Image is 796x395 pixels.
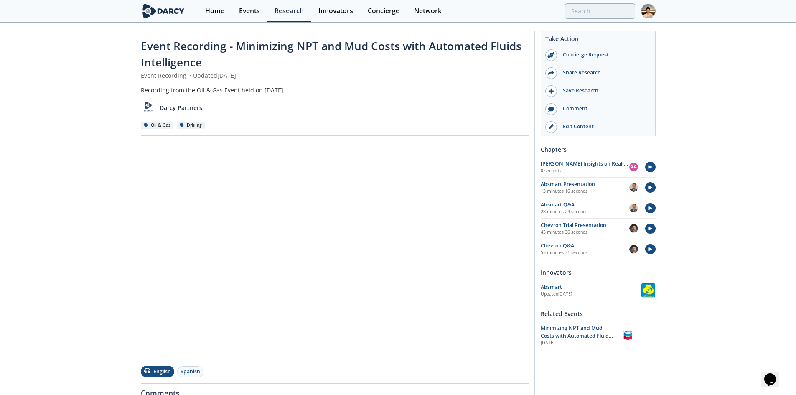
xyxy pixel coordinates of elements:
img: f391ab45-d698-4384-b787-576124f63af6 [629,204,638,212]
img: play-chapters.svg [645,224,656,234]
p: 13 minutes 16 seconds [541,188,629,195]
img: f391ab45-d698-4384-b787-576124f63af6 [629,183,638,192]
div: Innovators [318,8,353,14]
a: Edit Content [541,118,655,136]
div: Save Research [557,87,651,94]
div: Concierge [368,8,399,14]
p: 28 minutes 24 seconds [541,209,629,215]
img: play-chapters.svg [645,182,656,193]
div: Chapters [541,142,656,157]
div: [PERSON_NAME] Insights on Real-time fluid monitoring [541,160,629,168]
span: Minimizing NPT and Mud Costs with Automated Fluids Intelligence [541,324,613,347]
div: Comment [557,105,651,112]
div: AA [629,163,638,171]
div: Concierge Request [557,51,651,59]
p: 0 seconds [541,168,629,174]
img: play-chapters.svg [645,244,656,255]
div: Updated [DATE] [541,291,641,298]
a: Minimizing NPT and Mud Costs with Automated Fluids Intelligence [DATE] Chevron [541,324,656,347]
p: 53 minutes 31 seconds [541,250,629,256]
iframe: vimeo [141,142,529,360]
div: Drilling [177,122,205,129]
img: Absmart [641,283,656,298]
div: Edit Content [557,123,651,130]
div: Events [239,8,260,14]
div: [DATE] [541,340,615,347]
img: Profile [641,4,656,18]
p: 45 minutes 36 seconds [541,229,629,236]
span: Event Recording - Minimizing NPT and Mud Costs with Automated Fluids Intelligence [141,38,521,70]
p: Darcy Partners [160,103,202,112]
div: Research [275,8,304,14]
div: Take Action [541,34,655,46]
div: Network [414,8,442,14]
div: Absmart [541,283,641,291]
button: English [141,366,174,377]
span: • [188,71,193,79]
div: Absmart Q&A [541,201,629,209]
div: Event Recording Updated [DATE] [141,71,529,80]
img: Chevron [621,328,635,343]
img: 0796ef69-b90a-4e68-ba11-5d0191a10bb8 [629,224,638,233]
div: Recording from the Oil & Gas Event held on [DATE] [141,86,529,94]
img: play-chapters.svg [645,162,656,172]
a: Absmart Updated[DATE] Absmart [541,283,656,298]
img: logo-wide.svg [141,4,186,18]
img: play-chapters.svg [645,203,656,214]
div: Absmart Presentation [541,181,629,188]
div: Home [205,8,224,14]
div: Share Research [557,69,651,76]
iframe: chat widget [761,362,788,387]
div: Chevron Q&A [541,242,629,250]
div: Chevron Trial Presentation [541,222,629,229]
div: Innovators [541,265,656,280]
div: Oil & Gas [141,122,174,129]
div: Related Events [541,306,656,321]
input: Advanced Search [565,3,635,19]
button: Spanish [177,366,203,377]
img: 0796ef69-b90a-4e68-ba11-5d0191a10bb8 [629,245,638,254]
